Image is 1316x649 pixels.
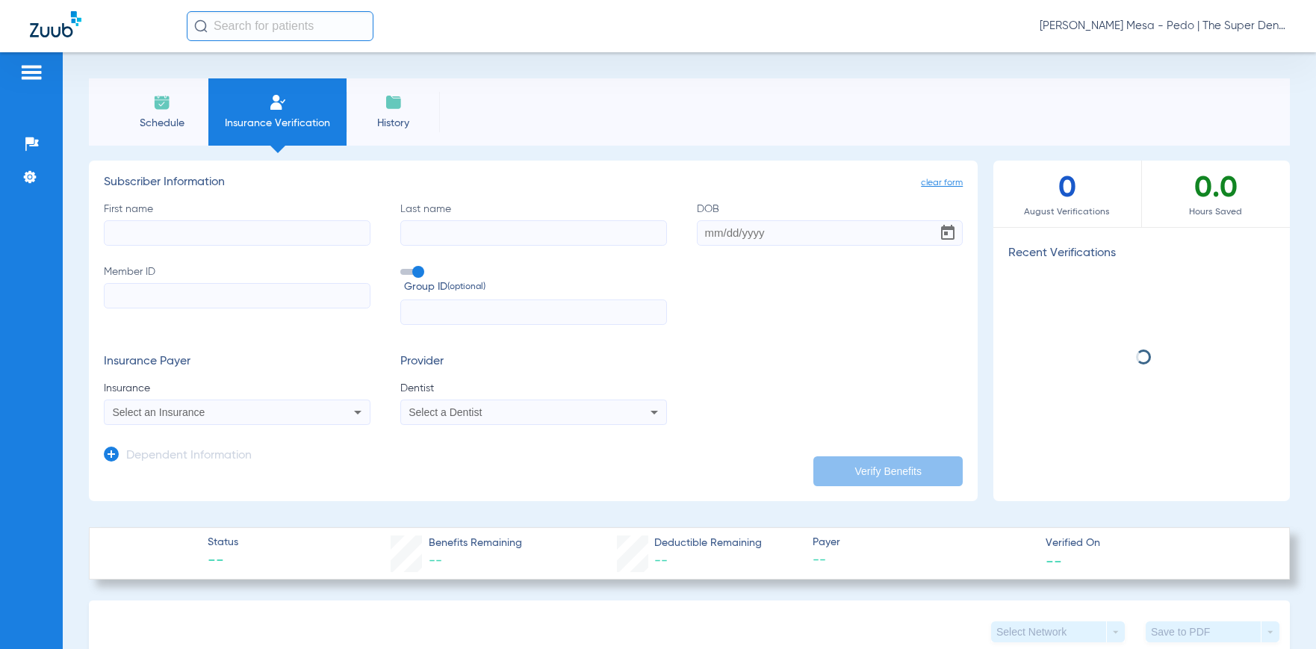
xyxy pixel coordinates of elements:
img: Manual Insurance Verification [269,93,287,111]
label: Member ID [104,264,370,326]
input: DOBOpen calendar [697,220,963,246]
h3: Provider [400,355,667,370]
h3: Recent Verifications [993,246,1290,261]
input: Last name [400,220,667,246]
small: (optional) [447,279,485,295]
span: [PERSON_NAME] Mesa - Pedo | The Super Dentists [1040,19,1286,34]
span: Select a Dentist [409,406,482,418]
span: Deductible Remaining [654,535,762,551]
label: Last name [400,202,667,246]
span: August Verifications [993,205,1140,220]
h3: Dependent Information [126,449,252,464]
span: Select an Insurance [113,406,205,418]
span: Dentist [400,381,667,396]
span: -- [1046,553,1062,568]
span: Payer [813,535,1033,550]
span: Insurance [104,381,370,396]
span: -- [429,554,442,568]
button: Verify Benefits [813,456,963,486]
input: First name [104,220,370,246]
img: hamburger-icon [19,63,43,81]
span: Verified On [1046,535,1266,551]
button: Open calendar [933,218,963,248]
span: Benefits Remaining [429,535,522,551]
span: -- [813,551,1033,570]
img: Schedule [153,93,171,111]
label: First name [104,202,370,246]
span: Status [208,535,238,550]
span: -- [654,554,668,568]
input: Member ID [104,283,370,308]
span: Schedule [126,116,197,131]
h3: Subscriber Information [104,176,963,190]
img: Search Icon [194,19,208,33]
span: -- [208,551,238,572]
span: Insurance Verification [220,116,335,131]
img: Zuub Logo [30,11,81,37]
span: History [358,116,429,131]
div: 0.0 [1142,161,1290,227]
span: Hours Saved [1142,205,1290,220]
span: clear form [921,176,963,190]
input: Search for patients [187,11,373,41]
span: Group ID [404,279,667,295]
div: 0 [993,161,1141,227]
label: DOB [697,202,963,246]
h3: Insurance Payer [104,355,370,370]
img: History [385,93,403,111]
